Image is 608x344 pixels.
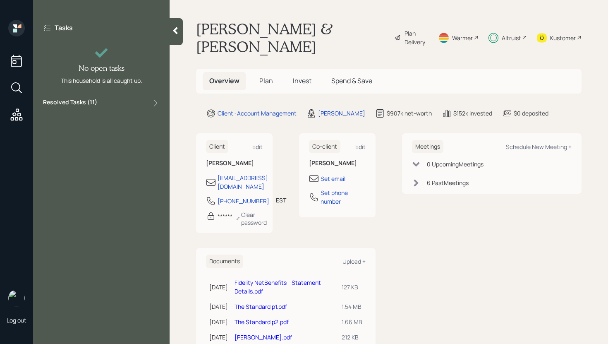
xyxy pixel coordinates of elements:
[209,283,228,291] div: [DATE]
[209,302,228,311] div: [DATE]
[276,196,286,204] div: EST
[342,302,362,311] div: 1.54 MB
[209,318,228,326] div: [DATE]
[427,160,484,168] div: 0 Upcoming Meeting s
[342,318,362,326] div: 1.66 MB
[355,143,366,151] div: Edit
[8,290,25,306] img: retirable_logo.png
[235,303,287,310] a: The Standard p1.pdf
[235,279,321,295] a: Fidelity NetBenefits - Statement Details.pdf
[235,318,289,326] a: The Standard p2.pdf
[252,143,263,151] div: Edit
[7,316,26,324] div: Log out
[321,174,345,183] div: Set email
[218,109,297,118] div: Client · Account Management
[293,76,311,85] span: Invest
[209,333,228,342] div: [DATE]
[218,197,269,205] div: [PHONE_NUMBER]
[235,333,292,341] a: [PERSON_NAME].pdf
[196,20,388,55] h1: [PERSON_NAME] & [PERSON_NAME]
[259,76,273,85] span: Plan
[206,160,263,167] h6: [PERSON_NAME]
[331,76,372,85] span: Spend & Save
[506,143,572,151] div: Schedule New Meeting +
[61,76,142,85] div: This household is all caught up.
[318,109,365,118] div: [PERSON_NAME]
[79,64,124,73] h4: No open tasks
[514,109,548,118] div: $0 deposited
[387,109,432,118] div: $907k net-worth
[342,257,366,265] div: Upload +
[236,211,269,226] div: Clear password
[209,76,239,85] span: Overview
[43,98,97,108] label: Resolved Tasks ( 11 )
[206,140,228,154] h6: Client
[55,23,73,32] label: Tasks
[309,160,366,167] h6: [PERSON_NAME]
[321,188,366,206] div: Set phone number
[502,34,521,42] div: Altruist
[412,140,443,154] h6: Meetings
[309,140,340,154] h6: Co-client
[206,255,243,268] h6: Documents
[342,283,362,291] div: 127 KB
[405,29,428,46] div: Plan Delivery
[218,173,268,191] div: [EMAIL_ADDRESS][DOMAIN_NAME]
[550,34,576,42] div: Kustomer
[427,178,469,187] div: 6 Past Meeting s
[452,34,473,42] div: Warmer
[453,109,492,118] div: $152k invested
[342,333,362,342] div: 212 KB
